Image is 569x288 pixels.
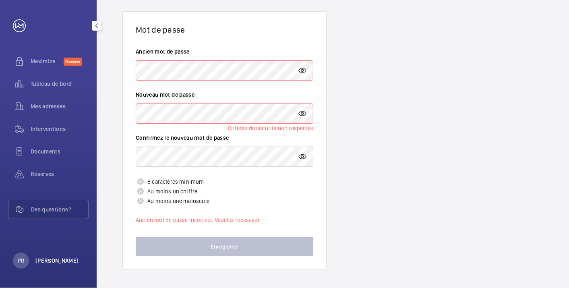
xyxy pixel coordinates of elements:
span: Interventions [31,125,89,133]
span: Réserves [31,170,89,178]
p: Au moins un chiffre [136,186,313,196]
p: Au moins une majuscule [136,196,313,206]
li: Critères de sécurité non respectés [136,124,313,132]
p: Mot de passe [136,25,313,35]
p: [PERSON_NAME] [35,257,79,265]
span: Discover [64,58,82,66]
button: Enregistrer [136,237,313,256]
span: Tableau de bord [31,80,89,88]
p: PR [18,257,24,265]
p: Ancien mot de passe incorrect. Veuillez réessayer. [136,216,313,224]
span: Maximize [31,57,64,65]
span: Mes adresses [31,102,89,110]
label: Nouveau mot de passe [136,91,313,99]
span: Des questions? [31,205,88,213]
label: Ancien mot de passe [136,48,313,56]
label: Confirmez le nouveau mot de passe [136,134,313,142]
span: Documents [31,147,89,155]
p: 8 caractères minimum [136,177,313,186]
